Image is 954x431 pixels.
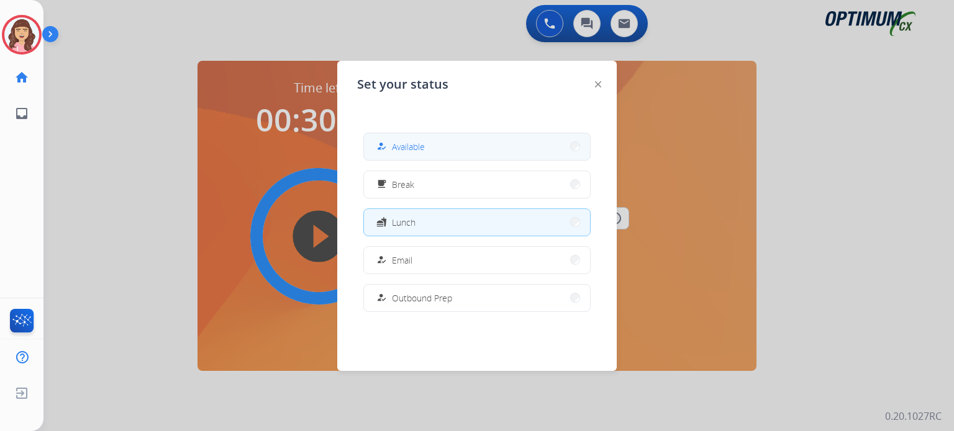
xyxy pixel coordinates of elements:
[376,293,387,303] mat-icon: how_to_reg
[357,76,448,93] span: Set your status
[364,171,590,198] button: Break
[376,179,387,190] mat-icon: free_breakfast
[376,255,387,265] mat-icon: how_to_reg
[392,291,452,304] span: Outbound Prep
[392,216,416,229] span: Lunch
[364,133,590,160] button: Available
[364,209,590,236] button: Lunch
[392,178,414,191] span: Break
[364,247,590,273] button: Email
[14,106,29,121] mat-icon: inbox
[392,254,412,267] span: Email
[376,217,387,228] mat-icon: fastfood
[392,140,425,153] span: Available
[4,17,39,52] img: avatar
[885,409,942,424] p: 0.20.1027RC
[595,81,601,87] img: close-button
[14,70,29,85] mat-icon: home
[376,141,387,152] mat-icon: how_to_reg
[364,285,590,311] button: Outbound Prep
